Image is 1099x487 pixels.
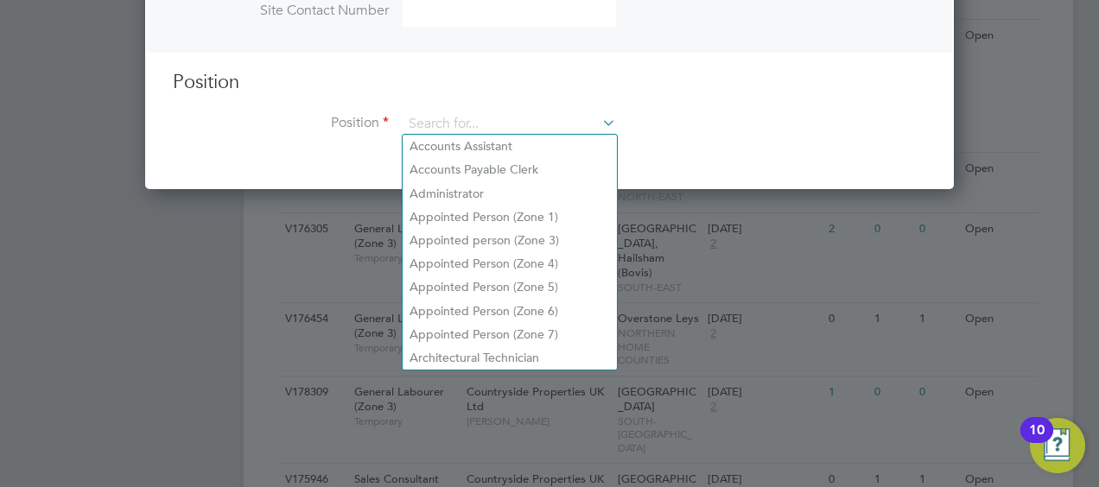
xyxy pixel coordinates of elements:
li: Appointed Person (Zone 6) [403,300,617,323]
h3: Position [173,70,926,95]
button: Open Resource Center, 10 new notifications [1030,418,1085,473]
li: Appointed Person (Zone 4) [403,252,617,275]
li: Appointed Person (Zone 5) [403,275,617,299]
div: 10 [1029,430,1045,452]
li: Accounts Payable Clerk [403,158,617,181]
label: Site Contact Number [173,2,389,20]
li: Appointed Person (Zone 7) [403,323,617,346]
li: Administrator [403,182,617,206]
li: Appointed Person (Zone 1) [403,206,617,229]
input: Search for... [403,111,616,137]
li: Appointed person (Zone 3) [403,229,617,252]
li: Architectural Technician [403,346,617,370]
li: Accounts Assistant [403,135,617,158]
label: Position [173,114,389,132]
